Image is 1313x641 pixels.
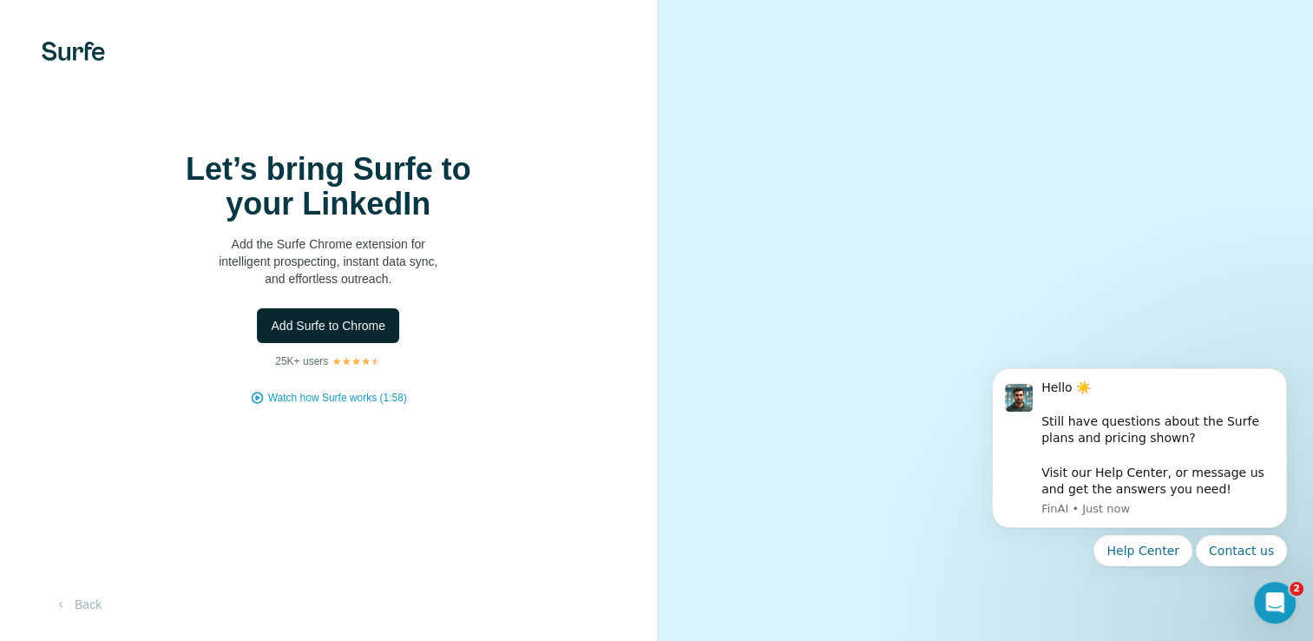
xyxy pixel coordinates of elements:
[257,308,399,343] button: Add Surfe to Chrome
[332,356,381,367] img: Rating Stars
[268,390,407,406] button: Watch how Surfe works (1:58)
[42,589,114,620] button: Back
[154,235,502,287] p: Add the Surfe Chrome extension for intelligent prospecting, instant data sync, and effortless out...
[42,42,105,61] img: Surfe's logo
[1254,582,1296,624] iframe: Intercom live chat
[1290,582,1303,596] span: 2
[966,353,1313,577] iframe: Intercom notifications message
[154,152,502,221] h1: Let’s bring Surfe to your LinkedIn
[275,354,328,369] p: 25K+ users
[271,317,385,334] span: Add Surfe to Chrome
